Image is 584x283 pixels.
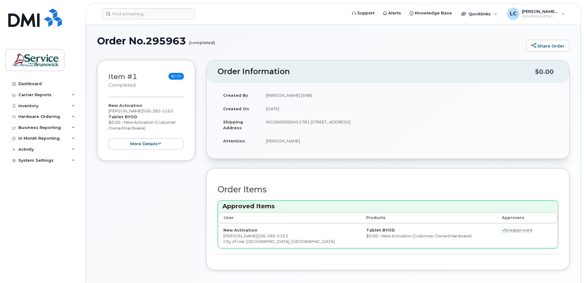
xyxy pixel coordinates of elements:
h3: Approved Items [222,202,553,210]
h3: Item #1 [108,73,137,89]
td: [DATE] [260,102,558,115]
th: User [218,212,361,223]
span: preapproved [502,228,532,233]
strong: Created On [223,106,249,111]
strong: Tablet BYOD [108,114,137,119]
button: more details [108,138,184,150]
span: 506 [142,108,173,113]
span: 5163 [275,233,288,238]
span: 506 [257,233,288,238]
span: 282 [151,108,161,113]
strong: Shipping Address [223,119,243,130]
span: $0.00 [169,73,184,80]
td: $0.00 - New Activation (Customer Owned Hardware) [361,223,497,248]
h1: Order No.295963 [97,36,523,46]
th: Products [361,212,497,223]
span: 282 [266,233,275,238]
strong: New Activation [108,103,142,108]
td: WO0000000451781 [STREET_ADDRESS] [260,115,558,134]
th: Approvers [496,212,545,223]
h2: Order Items [218,185,558,194]
div: [PERSON_NAME] $0.00 - New Activation (Customer Owned Hardware) [108,103,184,150]
small: completed [108,82,135,88]
td: [PERSON_NAME] City of Use: [GEOGRAPHIC_DATA], [GEOGRAPHIC_DATA] [218,223,361,248]
strong: New Activation [223,228,257,232]
div: $0.00 [535,66,554,77]
strong: Tablet BYOD [366,228,395,232]
a: Share Order [526,40,570,52]
strong: Created By [223,93,248,98]
td: [PERSON_NAME] (SNB) [260,89,558,102]
strong: Attention [223,138,245,143]
span: 5163 [161,108,173,113]
td: [PERSON_NAME] [260,134,558,148]
small: (completed) [189,36,215,45]
h2: Order Information [218,67,535,76]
